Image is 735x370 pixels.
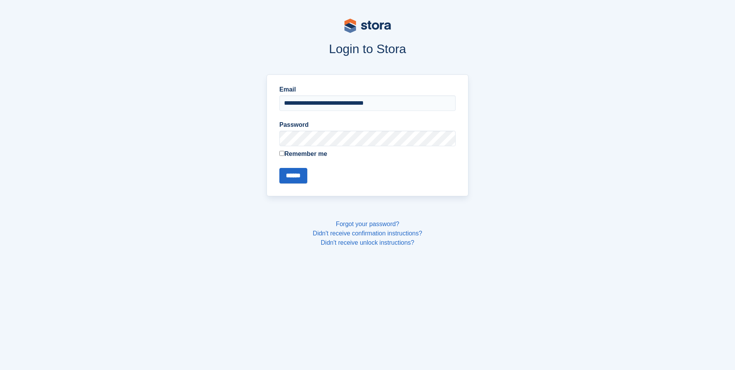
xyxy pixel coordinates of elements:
h1: Login to Stora [119,42,616,56]
a: Didn't receive confirmation instructions? [313,230,422,237]
a: Forgot your password? [336,221,399,227]
label: Remember me [279,149,456,159]
img: stora-logo-53a41332b3708ae10de48c4981b4e9114cc0af31d8433b30ea865607fb682f29.svg [344,19,391,33]
a: Didn't receive unlock instructions? [321,239,414,246]
label: Password [279,120,456,130]
label: Email [279,85,456,94]
input: Remember me [279,151,284,156]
